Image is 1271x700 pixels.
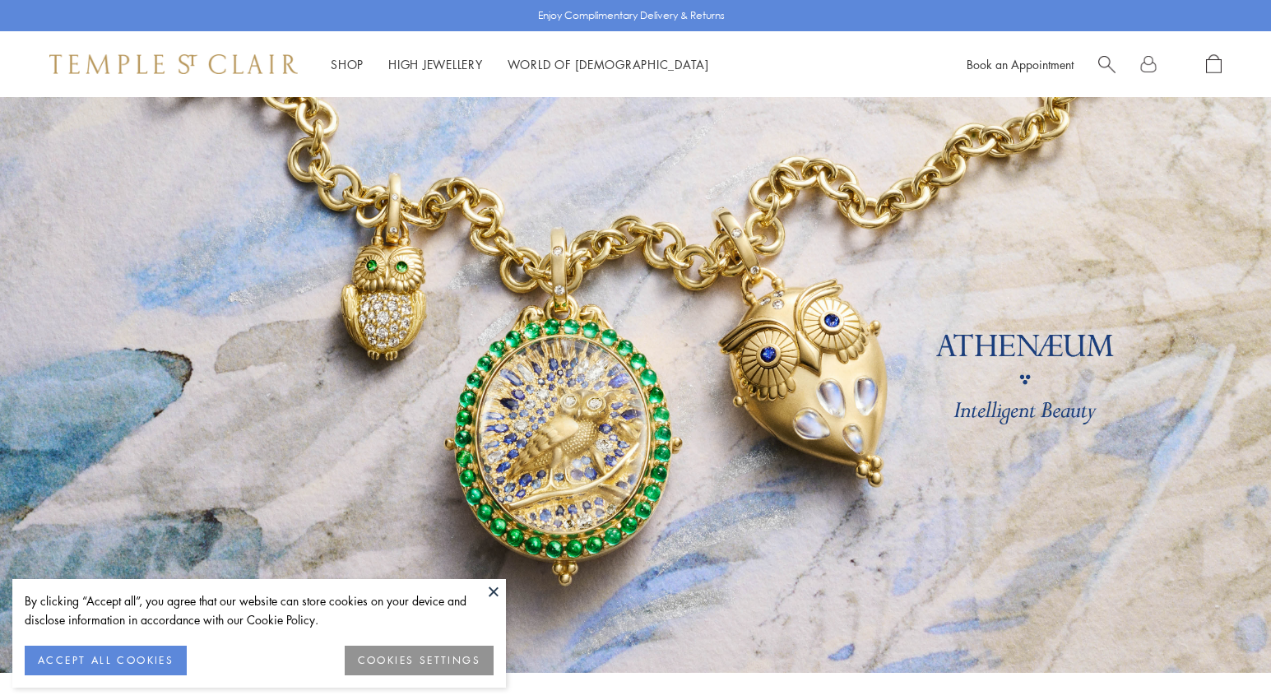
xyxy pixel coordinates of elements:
p: Enjoy Complimentary Delivery & Returns [538,7,725,24]
nav: Main navigation [331,54,709,75]
a: ShopShop [331,56,364,72]
img: Temple St. Clair [49,54,298,74]
button: COOKIES SETTINGS [345,646,494,675]
div: By clicking “Accept all”, you agree that our website can store cookies on your device and disclos... [25,591,494,629]
button: ACCEPT ALL COOKIES [25,646,187,675]
a: World of [DEMOGRAPHIC_DATA]World of [DEMOGRAPHIC_DATA] [508,56,709,72]
a: High JewelleryHigh Jewellery [388,56,483,72]
a: Book an Appointment [967,56,1074,72]
a: Open Shopping Bag [1206,54,1222,75]
a: Search [1098,54,1116,75]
